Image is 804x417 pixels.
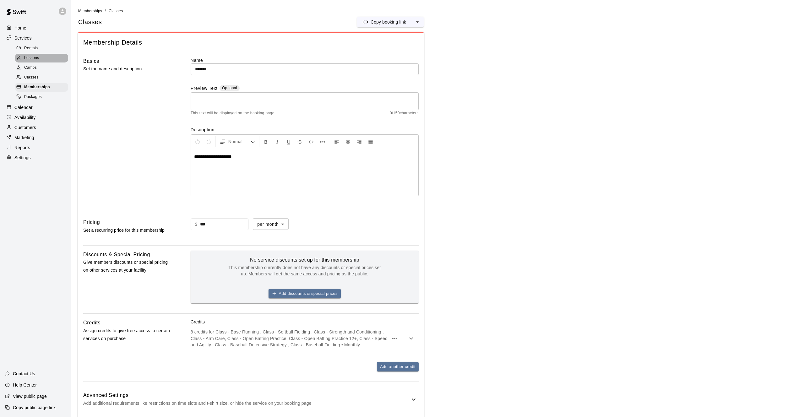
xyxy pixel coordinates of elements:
label: Name [191,57,419,63]
span: 0 / 150 characters [390,110,419,116]
p: Customers [14,124,36,131]
p: Add additional requirements like restrictions on time slots and t-shirt size, or hide the service... [83,399,410,407]
p: Set a recurring price for this membership [83,226,171,234]
button: Format Strikethrough [295,136,305,147]
button: Insert Code [306,136,317,147]
p: Marketing [14,134,34,141]
button: Redo [204,136,214,147]
span: Packages [24,94,42,100]
button: Center Align [343,136,353,147]
a: Memberships [78,8,102,13]
button: Copy booking link [357,17,411,27]
div: Lessons [15,54,68,62]
p: Home [14,25,26,31]
button: select merge strategy [411,17,424,27]
button: Undo [192,136,203,147]
button: Add discounts & special prices [269,289,341,299]
p: Copy booking link [371,19,406,25]
h6: Discounts & Special Pricing [83,251,150,259]
button: Right Align [354,136,365,147]
a: Reports [5,143,66,152]
h6: Pricing [83,218,100,226]
button: Format Italics [272,136,283,147]
a: Memberships [15,83,71,92]
label: Description [191,127,419,133]
span: Membership Details [83,38,419,47]
a: Home [5,23,66,33]
span: Classes [78,18,102,26]
a: Packages [15,92,71,102]
p: $ [195,221,198,228]
span: Classes [109,9,123,13]
li: / [105,8,106,14]
span: Classes [24,74,38,81]
button: Add another credit [377,362,419,372]
p: Credits [191,319,419,325]
a: Availability [5,113,66,122]
a: Services [5,33,66,43]
div: split button [357,17,424,27]
a: Classes [15,73,71,83]
a: Rentals [15,43,71,53]
label: Preview Text [191,85,218,92]
div: per month [253,218,289,230]
button: Insert Link [317,136,328,147]
span: Memberships [78,9,102,13]
button: Format Bold [261,136,271,147]
p: Reports [14,144,30,151]
a: Settings [5,153,66,162]
p: 8 credits for Class - Base Running , Class - Softball Fielding , Class - Strength and Conditionin... [191,329,388,348]
h6: Credits [83,319,100,327]
nav: breadcrumb [78,8,796,14]
p: Help Center [13,382,37,388]
p: Copy public page link [13,404,56,411]
a: Camps [15,63,71,73]
div: Classes [15,73,68,82]
div: Rentals [15,44,68,53]
span: Optional [222,86,237,90]
a: Marketing [5,133,66,142]
span: Memberships [24,84,50,90]
p: Settings [14,154,31,161]
a: Lessons [15,53,71,63]
button: Left Align [331,136,342,147]
span: Rentals [24,45,38,51]
button: Justify Align [365,136,376,147]
div: Packages [15,93,68,101]
span: This text will be displayed on the booking page. [191,110,276,116]
p: Calendar [14,104,33,111]
h6: Advanced Settings [83,391,410,399]
button: Format Underline [283,136,294,147]
div: Camps [15,63,68,72]
h6: Basics [83,57,99,65]
p: Set the name and description [83,65,171,73]
p: This membership currently does not have any discounts or special prices set up. Members will get ... [226,264,383,277]
span: Normal [228,138,250,145]
a: Customers [5,123,66,132]
p: Availability [14,114,36,121]
p: View public page [13,393,47,399]
span: Camps [24,65,37,71]
div: 8 credits for Class - Base Running , Class - Softball Fielding , Class - Strength and Conditionin... [191,325,419,351]
p: Give members discounts or special pricing on other services at your facility [83,258,171,274]
span: Lessons [24,55,39,61]
p: Assign credits to give free access to certain services on purchase [83,327,171,343]
p: Contact Us [13,371,35,377]
p: Services [14,35,32,41]
h6: No service discounts set up for this membership [226,256,383,264]
div: Advanced SettingsAdd additional requirements like restrictions on time slots and t-shirt size, or... [83,387,419,412]
div: Memberships [15,83,68,92]
a: Calendar [5,103,66,112]
button: Formatting Options [217,136,258,147]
